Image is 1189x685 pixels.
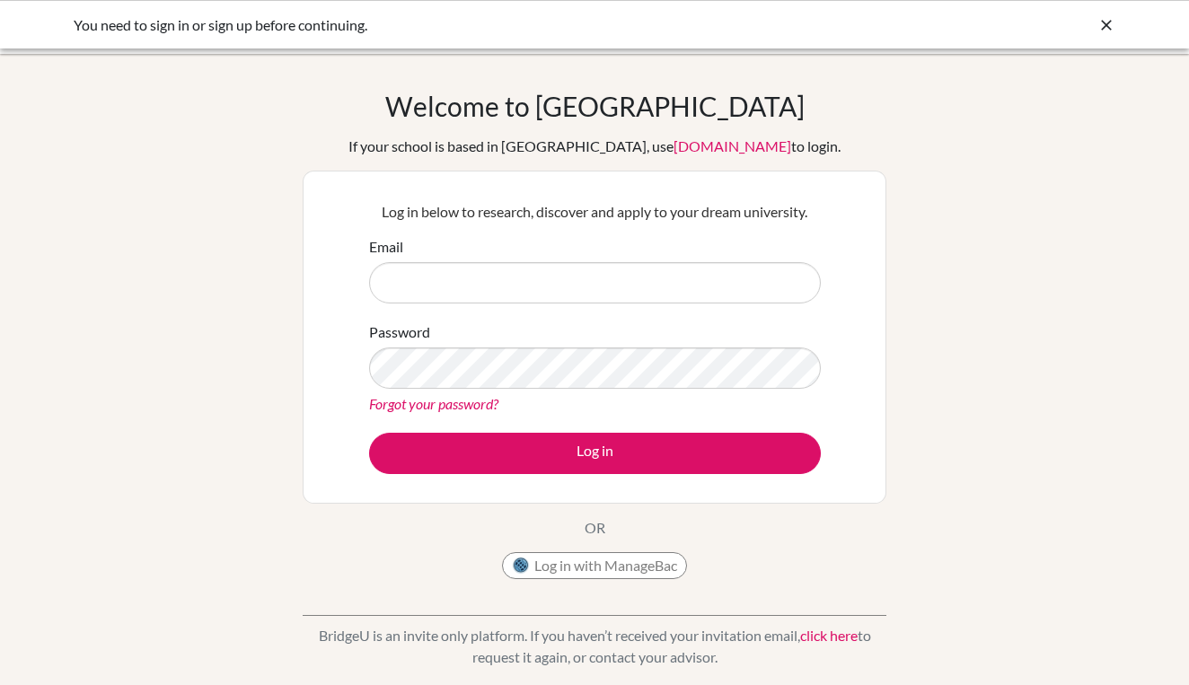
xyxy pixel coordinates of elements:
button: Log in with ManageBac [502,552,687,579]
a: [DOMAIN_NAME] [674,137,791,154]
a: click here [800,627,858,644]
p: OR [585,517,605,539]
div: You need to sign in or sign up before continuing. [74,14,846,36]
p: Log in below to research, discover and apply to your dream university. [369,201,821,223]
a: Forgot your password? [369,395,498,412]
label: Email [369,236,403,258]
button: Log in [369,433,821,474]
div: If your school is based in [GEOGRAPHIC_DATA], use to login. [348,136,841,157]
label: Password [369,321,430,343]
p: BridgeU is an invite only platform. If you haven’t received your invitation email, to request it ... [303,625,886,668]
h1: Welcome to [GEOGRAPHIC_DATA] [385,90,805,122]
